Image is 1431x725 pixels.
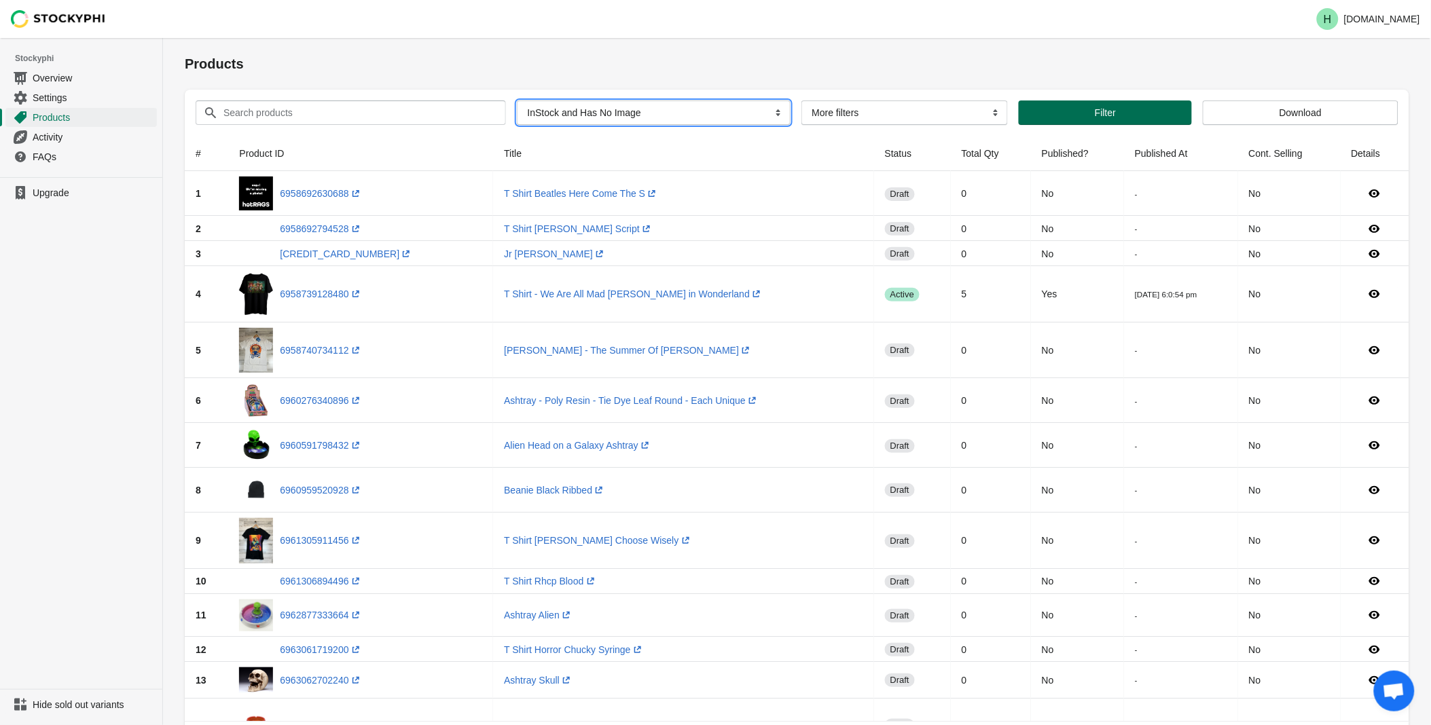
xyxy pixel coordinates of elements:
[1031,322,1124,379] td: No
[280,485,362,496] a: 6960959520928(opens a new window)
[239,428,273,462] img: 502563.jpg
[504,188,659,199] a: T Shirt Beatles Here Come The S(opens a new window)
[5,695,157,714] a: Hide sold out variants
[885,187,915,201] span: draft
[951,662,1031,699] td: 0
[504,485,606,496] a: Beanie Black Ribbed(opens a new window)
[1135,224,1138,233] small: -
[1238,378,1341,423] td: No
[280,248,413,259] a: [CREDIT_CARD_NUMBER](opens a new window)
[185,136,228,171] th: #
[196,188,201,199] span: 1
[885,609,915,622] span: draft
[196,289,201,299] span: 4
[885,575,915,589] span: draft
[1031,171,1124,216] td: No
[228,136,493,171] th: Product ID
[1238,637,1341,662] td: No
[280,188,362,199] a: 6958692630688(opens a new window)
[280,535,362,546] a: 6961305911456(opens a new window)
[1238,136,1341,171] th: Cont. Selling
[504,289,763,299] a: T Shirt - We Are All Mad [PERSON_NAME] in Wonderland(opens a new window)
[1031,378,1124,423] td: No
[1135,396,1138,405] small: -
[1238,594,1341,637] td: No
[33,71,154,85] span: Overview
[885,643,915,656] span: draft
[196,485,201,496] span: 8
[239,473,273,507] img: 502747.png
[885,247,915,261] span: draft
[504,345,753,356] a: [PERSON_NAME] - The Summer Of [PERSON_NAME](opens a new window)
[504,644,644,655] a: T Shirt Horror Chucky Syringe(opens a new window)
[280,395,362,406] a: 6960276340896(opens a new window)
[1135,645,1138,654] small: -
[951,423,1031,468] td: 0
[951,266,1031,322] td: 5
[33,186,154,200] span: Upgrade
[5,88,157,107] a: Settings
[196,440,201,451] span: 7
[1031,569,1124,594] td: No
[1031,513,1124,569] td: No
[196,223,201,234] span: 2
[1031,266,1124,322] td: Yes
[5,107,157,127] a: Products
[951,216,1031,241] td: 0
[504,576,597,587] a: T Shirt Rhcp Blood(opens a new window)
[1031,594,1124,637] td: No
[493,136,874,171] th: Title
[1238,171,1341,216] td: No
[11,10,106,28] img: Stockyphi
[239,384,273,417] img: 503899.jpg
[1031,216,1124,241] td: No
[951,171,1031,216] td: 0
[1341,136,1409,171] th: Details
[196,395,201,406] span: 6
[1031,637,1124,662] td: No
[1135,485,1138,494] small: -
[1238,513,1341,569] td: No
[504,675,573,686] a: Ashtray Skull(opens a new window)
[951,322,1031,379] td: 0
[196,345,201,356] span: 5
[1135,189,1138,198] small: -
[280,675,362,686] a: 6963062702240(opens a new window)
[1135,346,1138,354] small: -
[5,183,157,202] a: Upgrade
[239,599,273,632] img: 1110990101.jpg
[951,378,1031,423] td: 0
[33,111,154,124] span: Products
[504,395,759,406] a: Ashtray - Poly Resin - Tie Dye Leaf Round - Each Unique(opens a new window)
[504,535,692,546] a: T Shirt [PERSON_NAME] Choose Wisely(opens a new window)
[504,440,652,451] a: Alien Head on a Galaxy Ashtray(opens a new window)
[223,100,482,125] input: Search products
[15,52,162,65] span: Stockyphi
[885,439,915,453] span: draft
[280,440,362,451] a: 6960591798432(opens a new window)
[196,248,201,259] span: 3
[196,576,206,587] span: 10
[1135,290,1197,299] small: [DATE] 6:0:54 pm
[1280,107,1322,118] span: Download
[196,644,206,655] span: 12
[1238,569,1341,594] td: No
[1203,100,1398,125] button: Download
[504,248,606,259] a: Jr [PERSON_NAME](opens a new window)
[280,345,362,356] a: 6958740734112(opens a new window)
[1135,536,1138,545] small: -
[885,483,915,497] span: draft
[239,328,273,373] img: image_de5f00f6-9874-42ea-bcb3-67a83f16a68c.jpg
[239,518,273,563] img: image_34fcfe6c-a03d-4fd4-b16b-d63a27655cdf.jpg
[504,610,573,620] a: Ashtray Alien(opens a new window)
[1135,441,1138,450] small: -
[951,241,1031,266] td: 0
[5,147,157,166] a: FAQs
[280,644,362,655] a: 6963061719200(opens a new window)
[885,394,915,408] span: draft
[239,176,273,210] img: missingphoto_7a24dcec-e92d-412d-8321-cee5b0539024.png
[951,136,1031,171] th: Total Qty
[1019,100,1192,125] button: Filter
[1238,662,1341,699] td: No
[951,569,1031,594] td: 0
